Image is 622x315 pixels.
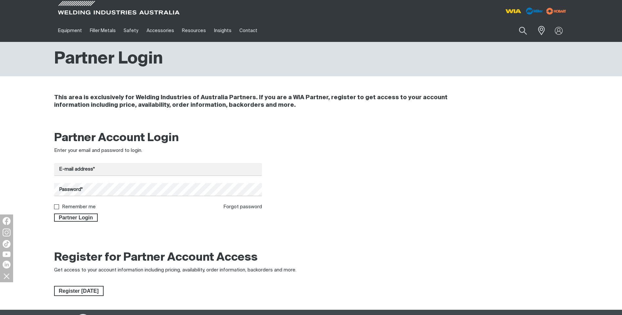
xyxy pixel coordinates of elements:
[235,19,261,42] a: Contact
[120,19,142,42] a: Safety
[143,19,178,42] a: Accessories
[54,131,262,145] h2: Partner Account Login
[1,270,12,282] img: hide socials
[3,251,10,257] img: YouTube
[54,147,262,155] div: Enter your email and password to login.
[54,94,481,109] h4: This area is exclusively for Welding Industries of Australia Partners. If you are a WIA Partner, ...
[3,240,10,248] img: TikTok
[54,19,86,42] a: Equipment
[503,23,534,38] input: Product name or item number...
[544,6,568,16] img: miller
[54,250,258,265] h2: Register for Partner Account Access
[54,286,104,296] a: Register Today
[3,217,10,225] img: Facebook
[223,204,262,209] a: Forgot password
[55,213,97,222] span: Partner Login
[3,261,10,269] img: LinkedIn
[54,48,163,70] h1: Partner Login
[3,229,10,236] img: Instagram
[210,19,235,42] a: Insights
[55,286,103,296] span: Register [DATE]
[62,204,96,209] label: Remember me
[54,213,98,222] button: Partner Login
[54,19,440,42] nav: Main
[54,268,296,272] span: Get access to your account information including pricing, availability, order information, backor...
[512,23,534,38] button: Search products
[178,19,210,42] a: Resources
[86,19,120,42] a: Filler Metals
